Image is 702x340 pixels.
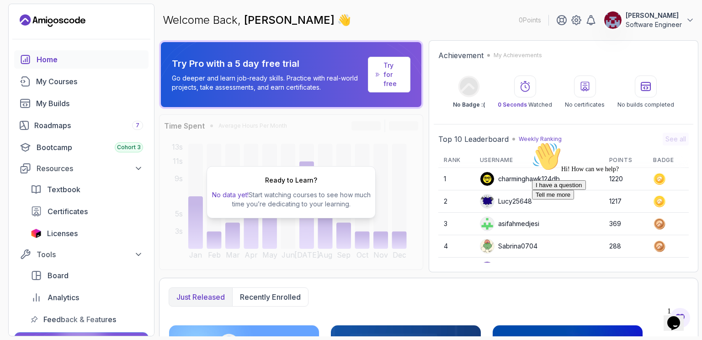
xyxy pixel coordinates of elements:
p: [PERSON_NAME] [626,11,682,20]
a: Try for free [383,61,403,88]
a: textbook [25,180,149,199]
td: 2 [438,190,474,213]
img: user profile image [480,172,494,186]
img: user profile image [480,262,494,275]
a: feedback [25,310,149,329]
span: [PERSON_NAME] [244,13,337,27]
a: board [25,266,149,285]
a: builds [14,94,149,113]
p: Just released [176,291,225,302]
span: Textbook [47,184,80,195]
button: Resources [14,160,149,177]
div: Lucy25648 [480,194,532,209]
button: Just released [169,288,232,306]
p: No Badge :( [453,101,485,108]
td: 4 [438,235,474,258]
div: My Builds [36,98,143,109]
span: No data yet! [212,191,249,199]
div: charminghawk124db [480,172,560,186]
span: 👋 [337,13,351,27]
td: 3 [438,213,474,235]
span: Feedback & Features [43,314,116,325]
img: default monster avatar [480,194,494,208]
button: Recently enrolled [232,288,308,306]
div: Home [37,54,143,65]
button: user profile image[PERSON_NAME]Software Engineer [604,11,695,29]
span: 7 [136,122,139,129]
a: Landing page [20,13,85,28]
div: Bootcamp [37,142,143,153]
div: Sabrina0704 [480,239,537,254]
button: See all [663,133,689,146]
p: Try Pro with a 5 day free trial [172,57,364,70]
a: home [14,50,149,69]
a: analytics [25,288,149,307]
a: licenses [25,224,149,243]
td: 1 [438,168,474,190]
img: :wave: [4,4,33,33]
a: roadmaps [14,116,149,135]
iframe: chat widget [528,138,693,299]
div: 👋Hi! How can we help?I have a questionTell me more [4,4,168,61]
td: 5 [438,258,474,280]
p: Welcome Back, [163,13,351,27]
span: 0 Seconds [498,101,527,108]
button: Tools [14,246,149,263]
a: Try for free [368,57,410,92]
div: asifahmedjesi [480,216,539,231]
a: courses [14,72,149,91]
th: Username [474,153,604,168]
img: jetbrains icon [31,229,42,238]
img: user profile image [480,217,494,231]
span: Certificates [48,206,88,217]
p: No builds completed [617,101,674,108]
p: 0 Points [519,16,541,25]
p: Go deeper and learn job-ready skills. Practice with real-world projects, take assessments, and ea... [172,74,364,92]
h2: Top 10 Leaderboard [438,134,509,145]
p: Weekly Ranking [519,135,562,143]
img: user profile image [604,11,622,29]
th: Rank [438,153,474,168]
div: Resources [37,163,143,174]
span: Hi! How can we help? [4,27,90,34]
div: My Courses [36,76,143,87]
iframe: chat widget [664,303,693,331]
span: Cohort 3 [117,144,141,151]
h2: Achievement [438,50,484,61]
div: Roadmaps [34,120,143,131]
span: Board [48,270,69,281]
p: My Achievements [494,52,542,59]
button: Tell me more [4,52,46,61]
button: I have a question [4,42,58,52]
div: Tools [37,249,143,260]
p: Software Engineer [626,20,682,29]
p: Start watching courses to see how much time you’re dedicating to your learning. [211,190,372,209]
span: Licenses [47,228,78,239]
h2: Ready to Learn? [265,176,317,185]
span: Analytics [48,292,79,303]
img: default monster avatar [480,239,494,253]
p: Recently enrolled [240,291,301,302]
p: No certificates [565,101,605,108]
div: Lambalamba160 [480,261,546,276]
a: bootcamp [14,138,149,157]
p: Watched [498,101,552,108]
a: certificates [25,202,149,221]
